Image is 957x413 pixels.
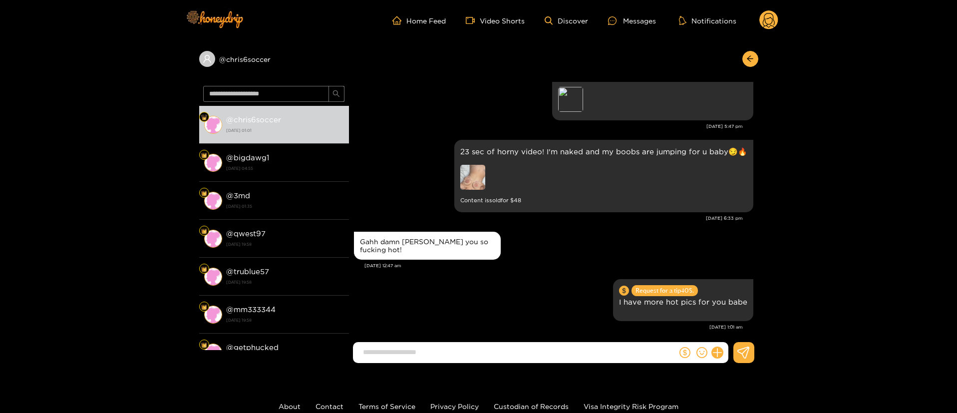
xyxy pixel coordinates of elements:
img: Fan Level [201,190,207,196]
button: Notifications [676,15,739,25]
span: home [392,16,406,25]
img: conversation [204,116,222,134]
a: Visa Integrity Risk Program [584,403,678,410]
img: Fan Level [201,228,207,234]
div: Gahh damn [PERSON_NAME] you so fucking hot! [360,238,495,254]
strong: @ chris6soccer [226,115,281,124]
img: conversation [204,154,222,172]
span: search [332,90,340,98]
img: conversation [204,268,222,286]
img: conversation [204,344,222,362]
strong: @ 3md [226,191,250,200]
div: [DATE] 6:33 pm [354,215,743,222]
img: conversation [204,306,222,324]
img: Fan Level [201,266,207,272]
button: search [328,86,344,102]
span: Request for a tip 40 $. [632,285,698,296]
div: @chris6soccer [199,51,349,67]
span: user [203,54,212,63]
div: Messages [608,15,656,26]
span: arrow-left [746,55,754,63]
strong: @ mm333344 [226,305,276,314]
strong: [DATE] 19:58 [226,240,344,249]
p: 23 sec of horny video! I'm naked and my boobs are jumping for u baby😏🔥 [460,146,747,157]
strong: @ trublue57 [226,267,269,276]
div: [DATE] 5:47 pm [354,123,743,130]
small: Content is sold for $ 48 [460,195,747,206]
a: About [279,403,301,410]
a: Home Feed [392,16,446,25]
a: Custodian of Records [494,403,569,410]
strong: [DATE] 19:58 [226,316,344,325]
a: Video Shorts [466,16,525,25]
button: dollar [677,345,692,360]
strong: [DATE] 04:55 [226,164,344,173]
img: Fan Level [201,152,207,158]
a: Terms of Service [358,403,415,410]
strong: @ qwest97 [226,229,266,238]
img: preview [460,165,485,190]
strong: @ getphucked [226,343,279,352]
img: conversation [204,192,222,210]
div: Sep. 24, 6:33 pm [454,140,753,212]
span: smile [696,347,707,358]
div: [DATE] 12:47 am [364,262,753,269]
img: Fan Level [201,342,207,348]
div: Sep. 25, 12:47 am [354,232,501,260]
span: video-camera [466,16,480,25]
div: Sep. 24, 5:47 pm [552,62,753,120]
p: I have more hot pics for you babe [619,296,747,308]
img: conversation [204,230,222,248]
strong: [DATE] 01:01 [226,126,344,135]
img: Fan Level [201,114,207,120]
img: Fan Level [201,304,207,310]
strong: [DATE] 19:58 [226,278,344,287]
div: Sep. 25, 1:01 am [613,279,753,321]
span: dollar-circle [619,286,629,296]
div: [DATE] 1:01 am [354,324,743,331]
button: arrow-left [742,51,758,67]
a: Privacy Policy [430,403,479,410]
strong: [DATE] 01:35 [226,202,344,211]
a: Discover [545,16,588,25]
strong: @ bigdawg1 [226,153,269,162]
a: Contact [316,403,343,410]
span: dollar [679,347,690,358]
